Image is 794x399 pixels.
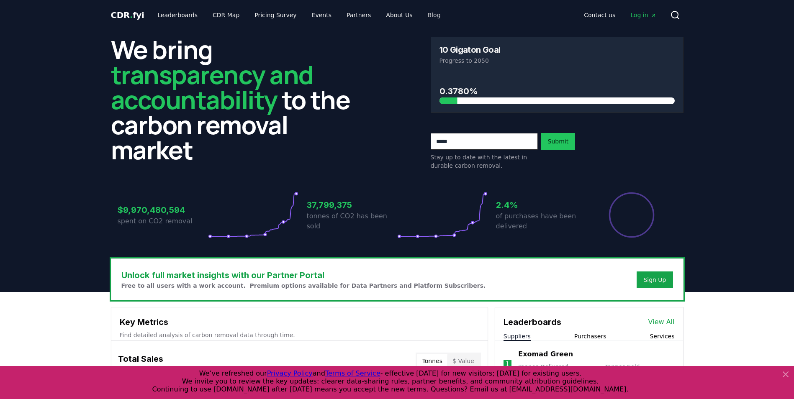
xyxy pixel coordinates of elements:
[496,211,586,231] p: of purchases have been delivered
[439,56,675,65] p: Progress to 2050
[439,85,675,97] h3: 0.3780%
[504,316,561,328] h3: Leaderboards
[307,199,397,211] h3: 37,799,375
[650,332,674,340] button: Services
[577,8,663,23] nav: Main
[624,8,663,23] a: Log in
[439,46,501,54] h3: 10 Gigaton Goal
[121,269,486,281] h3: Unlock full market insights with our Partner Portal
[305,8,338,23] a: Events
[637,271,673,288] button: Sign Up
[111,37,364,162] h2: We bring to the carbon removal market
[431,153,538,170] p: Stay up to date with the latest in durable carbon removal.
[130,10,133,20] span: .
[518,363,596,379] p: Tonnes Delivered :
[111,10,144,20] span: CDR fyi
[248,8,303,23] a: Pricing Survey
[421,8,447,23] a: Blog
[307,211,397,231] p: tonnes of CO2 has been sold
[111,57,313,117] span: transparency and accountability
[504,332,531,340] button: Suppliers
[605,363,674,379] p: Tonnes Sold :
[630,11,656,19] span: Log in
[118,204,208,216] h3: $9,970,480,594
[121,281,486,290] p: Free to all users with a work account. Premium options available for Data Partners and Platform S...
[608,192,655,238] div: Percentage of sales delivered
[518,349,573,359] a: Exomad Green
[340,8,378,23] a: Partners
[120,331,479,339] p: Find detailed analysis of carbon removal data through time.
[118,353,163,369] h3: Total Sales
[118,216,208,226] p: spent on CO2 removal
[541,133,576,150] button: Submit
[417,354,447,368] button: Tonnes
[111,9,144,21] a: CDR.fyi
[206,8,246,23] a: CDR Map
[447,354,479,368] button: $ Value
[648,317,675,327] a: View All
[120,316,479,328] h3: Key Metrics
[577,8,622,23] a: Contact us
[496,199,586,211] h3: 2.4%
[151,8,447,23] nav: Main
[151,8,204,23] a: Leaderboards
[505,359,509,369] p: 1
[643,276,666,284] a: Sign Up
[379,8,419,23] a: About Us
[574,332,606,340] button: Purchasers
